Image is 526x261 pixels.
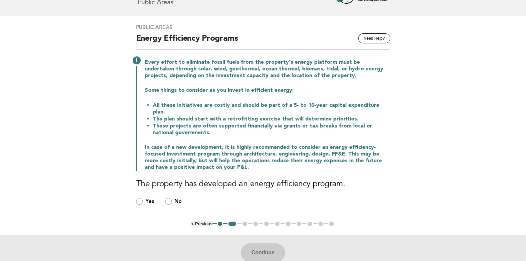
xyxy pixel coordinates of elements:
b: Yes [145,198,154,204]
h3: Public Areas [136,24,390,31]
li: The plan should start with a retrofitting exercise that will determine priorities. [153,115,390,122]
h3: The property has developed an energy efficiency program. [136,179,390,190]
b: No [174,198,182,204]
p: Some things to consider as you invest in efficient energy: [145,87,390,94]
button: < Previous [191,221,212,226]
button: Need Help? [358,33,390,43]
h2: Energy Efficiency Programs [136,33,390,50]
button: 2 [227,221,237,227]
button: 1 [217,221,223,227]
p: Every effort to eliminate fossil fuels from the property's energy platform must be undertaken thr... [145,59,390,79]
li: These projects are often supported financially via grants or tax breaks from local or national go... [153,122,390,136]
li: All these initiatives are costly and should be part of a 5- to 10-year capital expenditure plan. [153,102,390,115]
p: In case of a new development, it is highly recommended to consider an energy efficiency-focused i... [145,144,390,171]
